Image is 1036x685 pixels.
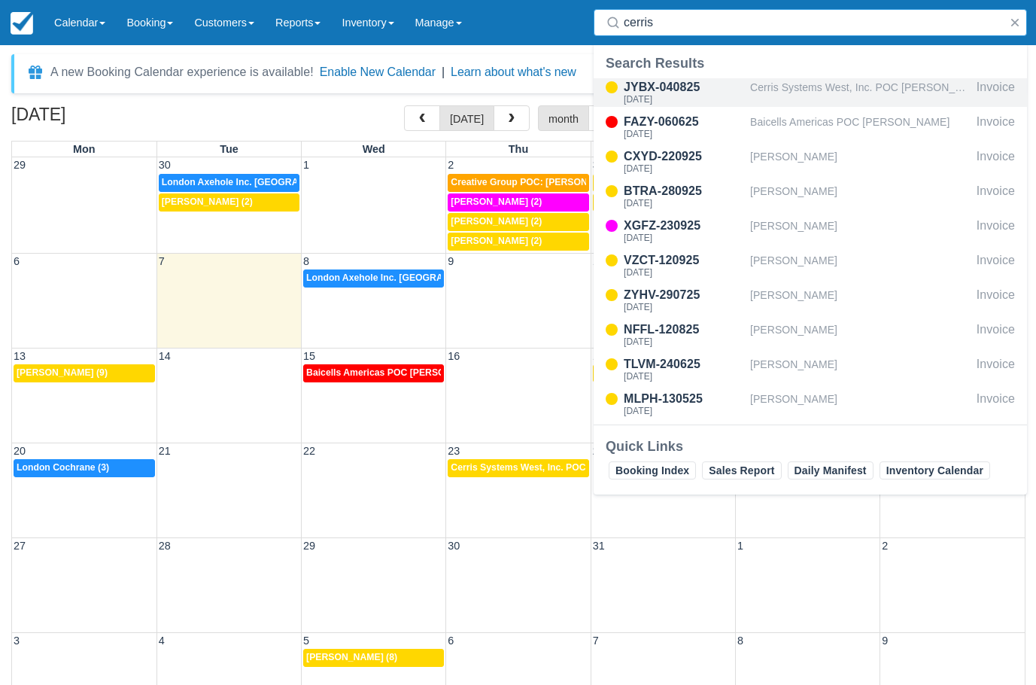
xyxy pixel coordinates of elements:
[442,65,445,78] span: |
[509,143,528,155] span: Thu
[302,540,317,552] span: 29
[306,272,511,283] span: London Axehole Inc. [GEOGRAPHIC_DATA] (2)
[12,445,27,457] span: 20
[302,635,311,647] span: 5
[591,350,606,362] span: 17
[17,367,108,378] span: [PERSON_NAME] (9)
[538,105,589,131] button: month
[736,540,745,552] span: 1
[880,461,990,479] a: Inventory Calendar
[788,461,873,479] a: Daily Manifest
[14,459,155,477] a: London Cochrane (3)
[451,65,576,78] a: Learn about what's new
[977,113,1015,142] div: Invoice
[593,364,734,382] a: [PERSON_NAME] (8)
[11,12,33,35] img: checkfront-main-nav-mini-logo.png
[594,321,1027,349] a: NFFL-120825[DATE][PERSON_NAME]Invoice
[591,635,600,647] span: 7
[593,193,734,212] a: [PERSON_NAME] (4)
[220,143,238,155] span: Tue
[594,390,1027,419] a: MLPH-130525[DATE][PERSON_NAME]Invoice
[880,540,889,552] span: 2
[977,286,1015,315] div: Invoice
[624,78,744,96] div: JYBX-040825
[157,350,172,362] span: 14
[594,355,1027,384] a: TLVM-240625[DATE][PERSON_NAME]Invoice
[977,182,1015,211] div: Invoice
[302,445,317,457] span: 22
[624,233,744,242] div: [DATE]
[750,182,971,211] div: [PERSON_NAME]
[446,255,455,267] span: 9
[448,193,588,212] a: [PERSON_NAME] (2)
[11,105,202,133] h2: [DATE]
[162,177,366,187] span: London Axehole Inc. [GEOGRAPHIC_DATA] (3)
[591,445,606,457] span: 24
[594,113,1027,142] a: FAZY-060625[DATE]Baicells Americas POC [PERSON_NAME]Invoice
[157,540,172,552] span: 28
[448,174,588,192] a: Creative Group POC: [PERSON_NAME] (5)
[624,406,744,416] div: [DATE]
[750,251,971,280] div: [PERSON_NAME]
[977,251,1015,280] div: Invoice
[624,303,744,312] div: [DATE]
[157,255,166,267] span: 7
[750,390,971,419] div: [PERSON_NAME]
[977,78,1015,107] div: Invoice
[12,540,27,552] span: 27
[750,321,971,349] div: [PERSON_NAME]
[977,217,1015,245] div: Invoice
[736,635,745,647] span: 8
[624,251,744,269] div: VZCT-120925
[624,217,744,235] div: XGFZ-230925
[750,113,971,142] div: Baicells Americas POC [PERSON_NAME]
[624,129,744,139] div: [DATE]
[446,350,461,362] span: 16
[624,268,744,277] div: [DATE]
[624,372,744,381] div: [DATE]
[977,355,1015,384] div: Invoice
[750,148,971,176] div: [PERSON_NAME]
[50,63,314,81] div: A new Booking Calendar experience is available!
[594,148,1027,176] a: CXYD-220925[DATE][PERSON_NAME]Invoice
[451,196,542,207] span: [PERSON_NAME] (2)
[302,159,311,171] span: 1
[446,635,455,647] span: 6
[750,78,971,107] div: Cerris Systems West, Inc. POC [PERSON_NAME]
[320,65,436,80] button: Enable New Calendar
[624,286,744,304] div: ZYHV-290725
[750,217,971,245] div: [PERSON_NAME]
[12,350,27,362] span: 13
[363,143,385,155] span: Wed
[303,364,444,382] a: Baicells Americas POC [PERSON_NAME] (53)
[302,255,311,267] span: 8
[977,148,1015,176] div: Invoice
[159,174,299,192] a: London Axehole Inc. [GEOGRAPHIC_DATA] (3)
[162,196,253,207] span: [PERSON_NAME] (2)
[448,213,588,231] a: [PERSON_NAME] (2)
[594,182,1027,211] a: BTRA-280925[DATE][PERSON_NAME]Invoice
[448,459,588,477] a: Cerris Systems West, Inc. POC [PERSON_NAME] (1)
[593,174,734,192] a: [PERSON_NAME] (3)
[306,652,397,662] span: [PERSON_NAME] (8)
[157,445,172,457] span: 21
[750,286,971,315] div: [PERSON_NAME]
[451,236,542,246] span: [PERSON_NAME] (2)
[624,113,744,131] div: FAZY-060625
[12,635,21,647] span: 3
[594,251,1027,280] a: VZCT-120925[DATE][PERSON_NAME]Invoice
[606,437,1015,455] div: Quick Links
[624,164,744,173] div: [DATE]
[12,159,27,171] span: 29
[448,233,588,251] a: [PERSON_NAME] (2)
[591,255,606,267] span: 10
[977,321,1015,349] div: Invoice
[624,148,744,166] div: CXYD-220925
[702,461,781,479] a: Sales Report
[594,78,1027,107] a: JYBX-040825[DATE]Cerris Systems West, Inc. POC [PERSON_NAME]Invoice
[624,390,744,408] div: MLPH-130525
[159,193,299,212] a: [PERSON_NAME] (2)
[451,177,636,187] span: Creative Group POC: [PERSON_NAME] (5)
[624,182,744,200] div: BTRA-280925
[157,635,166,647] span: 4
